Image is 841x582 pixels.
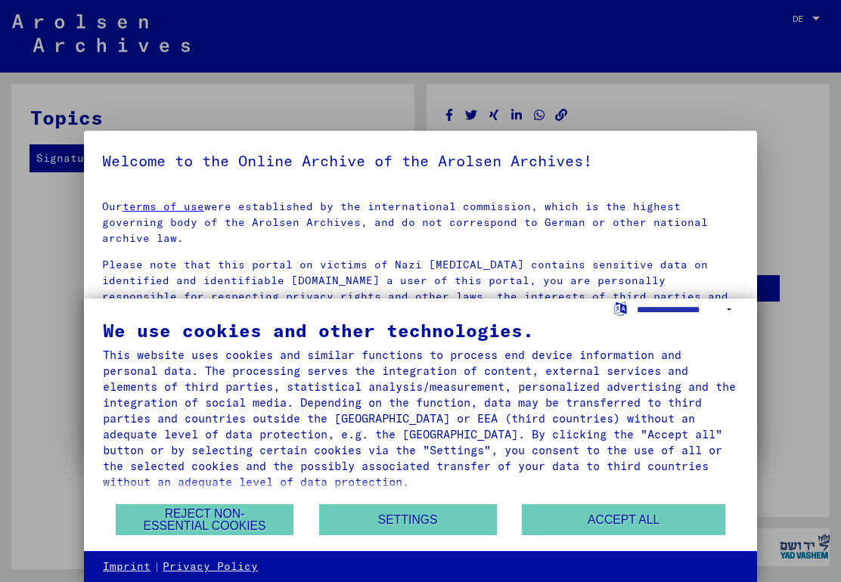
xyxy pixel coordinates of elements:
[103,321,738,339] div: We use cookies and other technologies.
[116,504,293,535] button: Reject non-essential cookies
[319,504,497,535] button: Settings
[102,199,739,246] p: Our were established by the international commission, which is the highest governing body of the ...
[123,200,204,213] a: terms of use
[102,257,739,352] p: Please note that this portal on victims of Nazi [MEDICAL_DATA] contains sensitive data on identif...
[163,559,258,574] a: Privacy Policy
[103,559,151,574] a: Imprint
[103,347,738,490] div: This website uses cookies and similar functions to process end device information and personal da...
[102,149,739,173] h5: Welcome to the Online Archive of the Arolsen Archives!
[522,504,725,535] button: Accept all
